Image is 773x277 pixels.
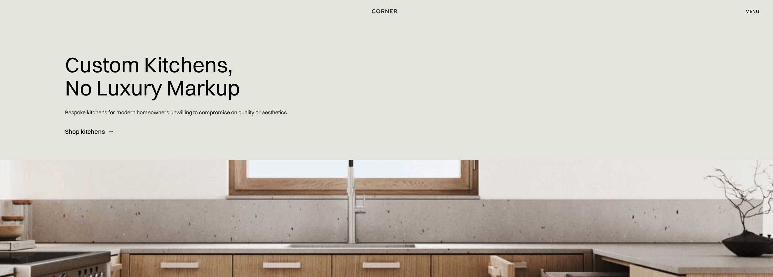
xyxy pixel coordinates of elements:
[65,124,113,139] a: Shop kitchens
[65,127,105,136] div: Shop kitchens
[739,6,759,16] div: menu
[366,7,407,15] a: home
[65,104,288,121] p: Bespoke kitchens for modern homeowners unwilling to compromise on quality or aesthetics.
[745,9,759,14] div: menu
[65,49,240,104] h1: Custom Kitchens, No Luxury Markup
